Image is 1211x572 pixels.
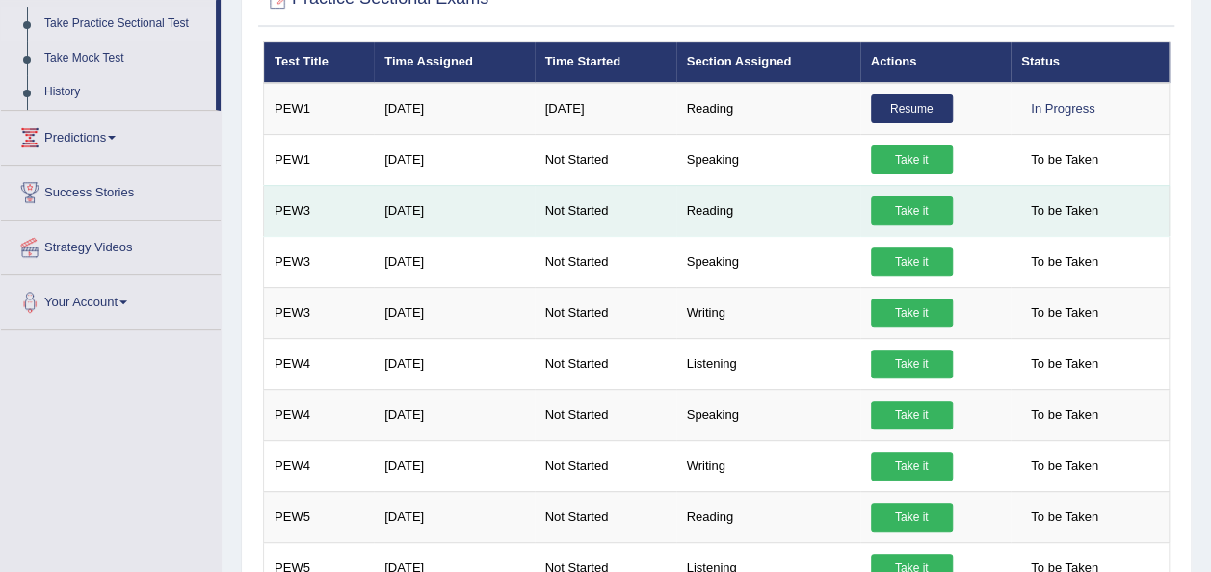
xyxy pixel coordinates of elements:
td: [DATE] [535,83,676,135]
th: Time Assigned [374,42,534,83]
td: PEW1 [264,83,375,135]
a: Take it [871,145,953,174]
td: Not Started [535,134,676,185]
td: PEW5 [264,491,375,542]
td: Listening [676,338,860,389]
td: PEW4 [264,440,375,491]
a: Take Mock Test [36,41,216,76]
td: Not Started [535,236,676,287]
a: History [36,75,216,110]
span: To be Taken [1021,145,1108,174]
td: Speaking [676,389,860,440]
td: [DATE] [374,338,534,389]
span: To be Taken [1021,247,1108,276]
a: Take it [871,503,953,532]
td: Writing [676,440,860,491]
a: Predictions [1,111,221,159]
td: [DATE] [374,440,534,491]
th: Status [1011,42,1169,83]
span: To be Taken [1021,452,1108,481]
td: [DATE] [374,83,534,135]
span: To be Taken [1021,503,1108,532]
a: Take it [871,401,953,429]
a: Take it [871,452,953,481]
a: Your Account [1,275,221,324]
td: [DATE] [374,236,534,287]
td: Not Started [535,389,676,440]
td: Not Started [535,440,676,491]
span: To be Taken [1021,350,1108,378]
td: PEW3 [264,185,375,236]
td: [DATE] [374,134,534,185]
th: Actions [860,42,1012,83]
td: PEW4 [264,389,375,440]
a: Success Stories [1,166,221,214]
td: PEW4 [264,338,375,389]
a: Take it [871,247,953,276]
td: PEW3 [264,236,375,287]
td: PEW3 [264,287,375,338]
td: [DATE] [374,185,534,236]
td: Not Started [535,185,676,236]
td: [DATE] [374,389,534,440]
span: To be Taken [1021,299,1108,327]
th: Time Started [535,42,676,83]
a: Take it [871,350,953,378]
td: Not Started [535,338,676,389]
td: Reading [676,83,860,135]
a: Take Practice Sectional Test [36,7,216,41]
a: Strategy Videos [1,221,221,269]
a: Resume [871,94,953,123]
a: Take it [871,196,953,225]
td: Not Started [535,491,676,542]
td: Reading [676,185,860,236]
td: Speaking [676,236,860,287]
td: [DATE] [374,287,534,338]
div: In Progress [1021,94,1104,123]
td: Writing [676,287,860,338]
th: Section Assigned [676,42,860,83]
td: PEW1 [264,134,375,185]
td: Not Started [535,287,676,338]
span: To be Taken [1021,196,1108,225]
td: [DATE] [374,491,534,542]
td: Reading [676,491,860,542]
a: Take it [871,299,953,327]
td: Speaking [676,134,860,185]
span: To be Taken [1021,401,1108,429]
th: Test Title [264,42,375,83]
